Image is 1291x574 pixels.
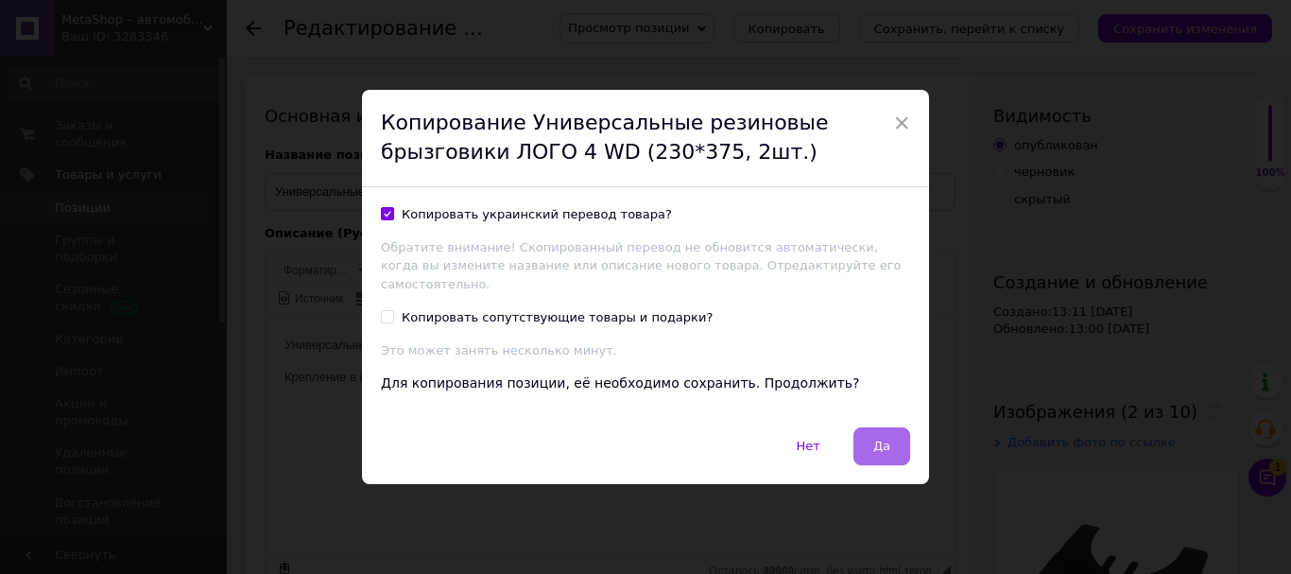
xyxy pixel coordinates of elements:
span: Да [873,439,890,453]
button: Да [853,427,910,465]
span: Нет [797,439,820,453]
body: Визуальный текстовый редактор, 5A867774-FCFF-4C9A-954D-08E15E3B9ECE [19,19,670,71]
p: Универсальные резиновые брызговики ЛОГО 4 WD (230*375, 2шт.) [19,19,670,39]
p: Крепление в комплекте не идет [19,51,670,71]
div: Копирование Универсальные резиновые брызговики ЛОГО 4 WD (230*375, 2шт.) [362,90,929,187]
span: Обратите внимание! Скопированный перевод не обновится автоматически, когда вы измените название и... [381,240,902,291]
div: Копировать украинский перевод товара? [402,206,672,223]
button: Нет [777,427,840,465]
div: Копировать сопутствующие товары и подарки? [402,309,713,326]
div: Для копирования позиции, её необходимо сохранить. Продолжить? [381,374,910,393]
span: Это может занять несколько минут. [381,343,617,357]
span: × [893,107,910,139]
